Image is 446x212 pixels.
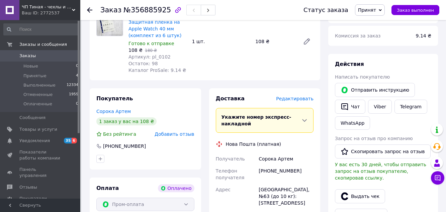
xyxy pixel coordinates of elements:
span: Добавить отзыв [155,131,194,137]
span: Принят [358,7,376,13]
span: Каталог ProSale: 9.14 ₴ [128,68,186,73]
a: Сорока Артем [96,109,131,114]
span: Новые [23,63,38,69]
button: Выдать чек [335,189,385,203]
button: Заказ выполнен [391,5,439,15]
span: Запрос на отзыв про компанию [335,136,413,141]
span: Уведомления [19,138,50,144]
span: Покупатели [19,196,47,202]
div: 1 шт. [189,37,253,46]
span: Адрес [216,187,231,192]
div: [PHONE_NUMBER] [257,165,315,184]
span: 35 [64,138,72,143]
button: Чат [335,100,365,114]
button: Чат с покупателем [431,171,444,185]
span: Покупатель [96,95,133,102]
span: Заказы и сообщения [19,41,67,47]
a: WhatsApp [335,116,370,130]
span: Отзывы [19,184,37,190]
span: Готово к отправке [128,41,174,46]
span: Получатель [216,156,245,162]
span: Заказы [19,53,36,59]
span: Доставка [216,95,245,102]
span: Панель управления [19,167,62,179]
span: 4 [76,73,78,79]
a: Telegram [394,100,427,114]
img: Защитная пленка на Apple Watch 40 мм (комплект из 6 штук) [97,10,123,36]
span: 0 [76,63,78,69]
span: Заказ [100,6,121,14]
div: Вернуться назад [87,7,92,13]
span: ЧП Тиная - чехлы и стекло для телефонов, ночники, игрушки [22,4,72,10]
span: 108 ₴ [128,47,143,53]
span: 180 ₴ [145,48,157,53]
div: 108 ₴ [253,37,297,46]
div: 1 заказ у вас на 108 ₴ [96,117,157,125]
span: Действия [335,61,364,67]
div: Статус заказа [303,7,348,13]
span: Артикул: pl_0102 [128,54,171,60]
button: Скопировать запрос на отзыв [335,144,431,158]
span: Укажите номер экспресс-накладной [221,114,291,126]
span: Принятые [23,73,47,79]
span: Заказ выполнен [397,8,434,13]
span: 9.14 ₴ [416,33,431,38]
span: 0 [76,101,78,107]
span: Оплата [96,185,119,191]
span: 6 [72,138,77,143]
a: Защитная пленка на Apple Watch 40 мм (комплект из 6 штук) [128,19,181,38]
span: Написать покупателю [335,74,390,80]
span: Товары и услуги [19,126,57,132]
span: Показатели работы компании [19,149,62,161]
span: Телефон получателя [216,168,245,180]
div: Сорока Артем [257,153,315,165]
span: У вас есть 30 дней, чтобы отправить запрос на отзыв покупателю, скопировав ссылку. [335,162,426,181]
span: 1959 [69,92,78,98]
span: Без рейтинга [103,131,136,137]
span: Остаток: 98 [128,61,158,66]
div: Нова Пошта (платная) [224,141,283,147]
span: Оплаченные [23,101,52,107]
input: Поиск [3,23,79,35]
div: Оплачено [158,184,194,192]
span: 12334 [67,82,78,88]
a: Редактировать [300,35,314,48]
div: [PHONE_NUMBER] [102,143,147,149]
div: Ваш ID: 2772537 [22,10,80,16]
a: Viber [368,100,391,114]
span: Отмененные [23,92,53,98]
button: Отправить инструкцию [335,83,415,97]
span: Комиссия за заказ [335,33,381,38]
span: Сообщения [19,115,46,121]
div: [GEOGRAPHIC_DATA], №63 (до 10 кг): [STREET_ADDRESS] [257,184,315,209]
span: №356885925 [123,6,171,14]
span: Выполненные [23,82,56,88]
span: Редактировать [276,96,314,101]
